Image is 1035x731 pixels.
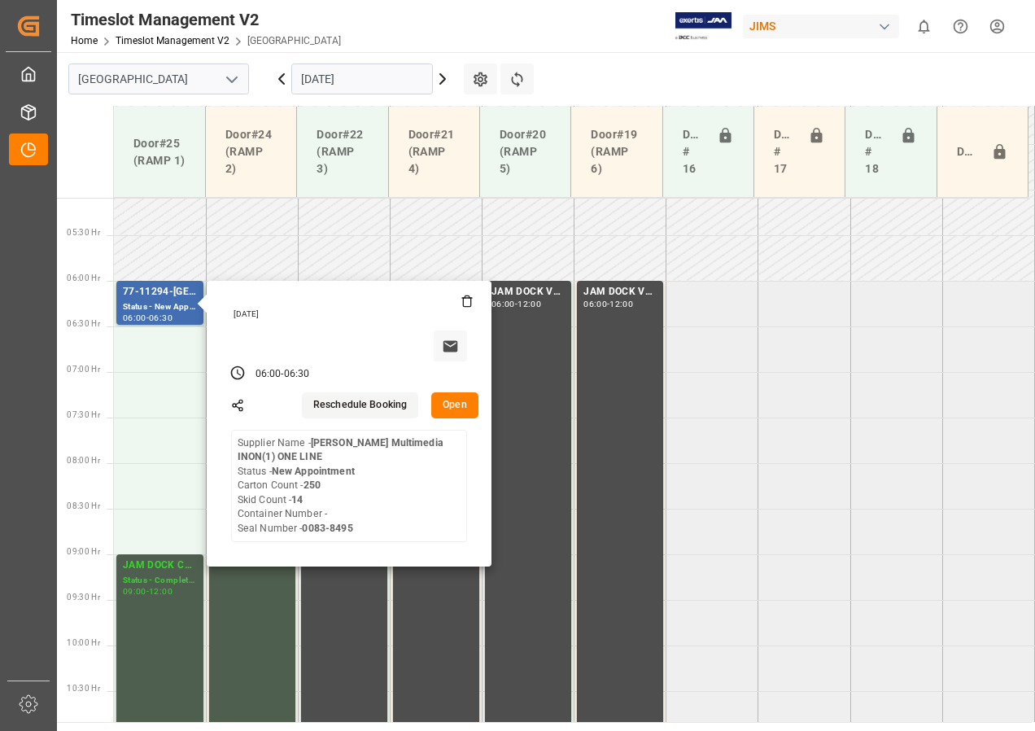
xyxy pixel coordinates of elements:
[67,274,100,282] span: 06:00 Hr
[607,300,609,308] div: -
[67,410,100,419] span: 07:30 Hr
[67,365,100,374] span: 07:00 Hr
[676,120,710,184] div: Doors # 16
[123,588,146,595] div: 09:00
[238,436,461,536] div: Supplier Name - Status - Carton Count - Skid Count - Container Number - Seal Number -
[149,314,172,322] div: 06:30
[116,35,229,46] a: Timeslot Management V2
[493,120,557,184] div: Door#20 (RAMP 5)
[743,11,906,42] button: JIMS
[67,456,100,465] span: 08:00 Hr
[743,15,899,38] div: JIMS
[291,63,433,94] input: DD-MM-YYYY
[858,120,893,184] div: Doors # 18
[146,588,149,595] div: -
[272,466,355,477] b: New Appointment
[67,319,100,328] span: 06:30 Hr
[284,367,310,382] div: 06:30
[310,120,374,184] div: Door#22 (RAMP 3)
[67,547,100,556] span: 09:00 Hr
[304,479,321,491] b: 250
[517,300,541,308] div: 12:00
[302,523,352,534] b: 0083-8495
[219,67,243,92] button: open menu
[906,8,942,45] button: show 0 new notifications
[584,120,649,184] div: Door#19 (RAMP 6)
[123,300,197,314] div: Status - New Appointment
[767,120,801,184] div: Doors # 17
[71,35,98,46] a: Home
[68,63,249,94] input: Type to search/select
[123,574,197,588] div: Status - Completed
[402,120,466,184] div: Door#21 (RAMP 4)
[238,437,443,463] b: [PERSON_NAME] Multimedia INON(1) ONE LINE
[146,314,149,322] div: -
[583,284,657,300] div: JAM DOCK VOLUME CONTROL
[123,284,197,300] div: 77-11294-[GEOGRAPHIC_DATA]
[491,300,515,308] div: 06:00
[149,588,172,595] div: 12:00
[67,593,100,602] span: 09:30 Hr
[67,228,100,237] span: 05:30 Hr
[67,501,100,510] span: 08:30 Hr
[123,558,197,574] div: JAM DOCK CONTROL
[127,129,192,176] div: Door#25 (RAMP 1)
[123,314,146,322] div: 06:00
[255,367,282,382] div: 06:00
[219,120,283,184] div: Door#24 (RAMP 2)
[431,392,478,418] button: Open
[228,309,474,320] div: [DATE]
[515,300,517,308] div: -
[491,284,565,300] div: JAM DOCK VOLUME CONTROL
[675,12,731,41] img: Exertis%20JAM%20-%20Email%20Logo.jpg_1722504956.jpg
[583,300,607,308] div: 06:00
[950,137,985,168] div: Door#23
[71,7,341,32] div: Timeslot Management V2
[302,392,418,418] button: Reschedule Booking
[942,8,979,45] button: Help Center
[67,638,100,647] span: 10:00 Hr
[609,300,633,308] div: 12:00
[291,494,303,506] b: 14
[67,684,100,693] span: 10:30 Hr
[281,367,283,382] div: -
